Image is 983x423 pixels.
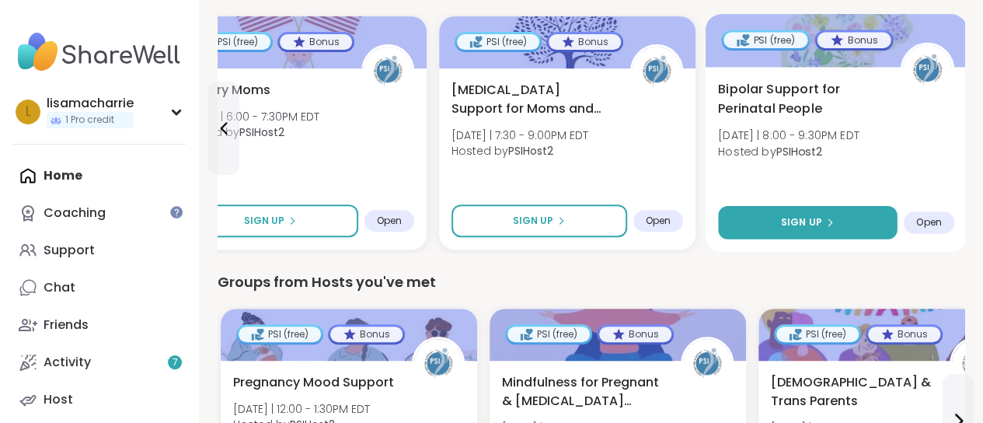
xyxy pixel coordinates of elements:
[280,34,352,50] div: Bonus
[183,81,270,100] span: Military Moms
[12,232,186,269] a: Support
[903,45,952,94] img: PSIHost2
[12,344,186,381] a: Activity7
[233,401,370,417] span: [DATE] | 12:00 - 1:30PM EDT
[188,34,270,50] div: PSI (free)
[26,102,31,122] span: l
[47,95,134,112] div: lisamacharrie
[451,143,588,159] span: Hosted by
[244,214,284,228] span: Sign Up
[183,124,319,140] span: Hosted by
[633,47,681,95] img: PSIHost2
[239,124,284,140] b: PSIHost2
[868,327,940,342] div: Bonus
[776,327,859,342] div: PSI (free)
[218,271,964,293] div: Groups from Hosts you've met
[44,391,73,408] div: Host
[718,206,898,239] button: Sign Up
[12,194,186,232] a: Coaching
[44,316,89,334] div: Friends
[776,143,821,159] b: PSIHost2
[723,32,807,47] div: PSI (free)
[507,327,590,342] div: PSI (free)
[457,34,539,50] div: PSI (free)
[183,205,358,237] button: Sign Up
[173,356,178,369] span: 7
[718,80,883,118] span: Bipolar Support for Perinatal People
[513,214,553,228] span: Sign Up
[771,373,932,411] span: [DEMOGRAPHIC_DATA] & Trans Parents
[12,381,186,418] a: Host
[599,327,671,342] div: Bonus
[12,25,186,79] img: ShareWell Nav Logo
[817,32,891,47] div: Bonus
[65,114,114,127] span: 1 Pro credit
[451,81,613,118] span: [MEDICAL_DATA] Support for Moms and Birthing People
[508,143,553,159] b: PSIHost2
[718,143,859,159] span: Hosted by
[44,279,75,296] div: Chat
[364,47,412,95] img: PSIHost2
[233,373,394,392] span: Pregnancy Mood Support
[330,327,403,342] div: Bonus
[12,269,186,306] a: Chat
[451,205,627,237] button: Sign Up
[451,128,588,143] span: [DATE] | 7:30 - 9:00PM EDT
[414,339,462,387] img: PSIHost2
[646,215,671,227] span: Open
[44,354,91,371] div: Activity
[239,327,321,342] div: PSI (free)
[502,373,664,411] span: Mindfulness for Pregnant & [MEDICAL_DATA] Parents
[170,206,183,218] iframe: Spotlight
[377,215,402,227] span: Open
[718,128,859,143] span: [DATE] | 8:00 - 9:30PM EDT
[549,34,621,50] div: Bonus
[44,205,106,222] div: Coaching
[683,339,731,387] img: PSIHost2
[781,215,822,229] span: Sign Up
[12,306,186,344] a: Friends
[916,216,942,229] span: Open
[183,109,319,124] span: [DATE] | 6:00 - 7:30PM EDT
[44,242,95,259] div: Support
